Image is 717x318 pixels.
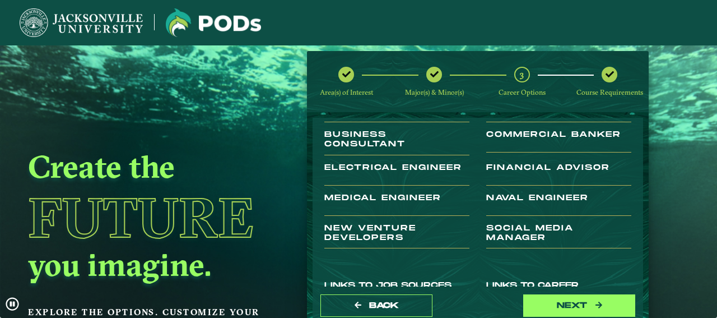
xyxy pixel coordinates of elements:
[320,88,373,96] span: Area(s) of Interest
[166,8,261,37] img: Jacksonville University logo
[28,245,280,284] h2: you imagine.
[324,224,469,249] h3: New Venture Developers
[486,224,631,249] h3: Social Media Manager
[486,281,631,300] h6: Links to Career Descriptions
[499,88,546,96] span: Career Options
[405,88,464,96] span: Major(s) & Minor(s)
[520,69,524,80] span: 3
[576,88,643,96] span: Course Requirements
[28,190,280,245] h1: Future
[369,301,399,310] span: Back
[486,163,631,186] h3: Financial Advisor
[486,193,631,216] h3: Naval Engineer
[523,294,635,317] button: next
[324,130,469,155] h3: Business Consultant
[320,294,432,317] button: Back
[324,281,469,291] h6: Links to job sources
[324,163,469,186] h3: Electrical Engineer
[486,130,631,153] h3: Commercial Banker
[20,8,143,37] img: Jacksonville University logo
[28,147,280,186] h2: Create the
[324,193,469,216] h3: Medical Engineer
